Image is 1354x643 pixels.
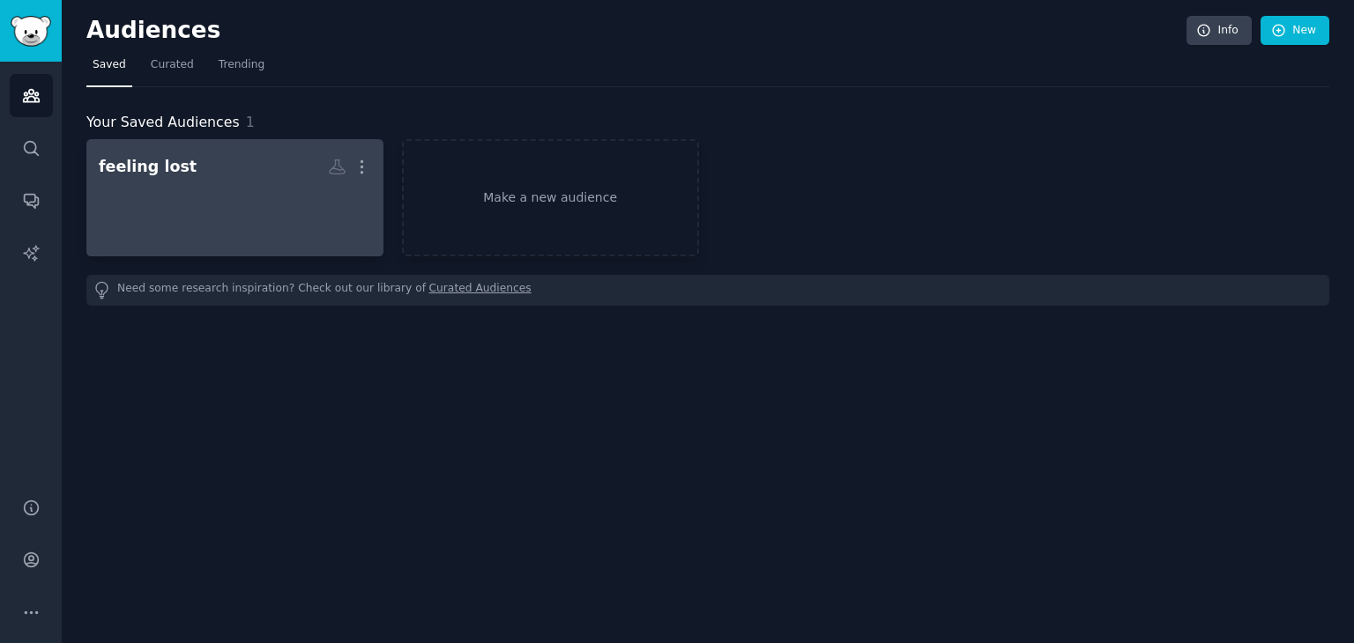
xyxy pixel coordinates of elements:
[402,139,699,256] a: Make a new audience
[11,16,51,47] img: GummySearch logo
[86,275,1329,306] div: Need some research inspiration? Check out our library of
[86,51,132,87] a: Saved
[246,114,255,130] span: 1
[86,139,383,256] a: feeling lost
[219,57,264,73] span: Trending
[429,281,532,299] a: Curated Audiences
[1187,16,1252,46] a: Info
[1261,16,1329,46] a: New
[86,112,240,134] span: Your Saved Audiences
[93,57,126,73] span: Saved
[151,57,194,73] span: Curated
[145,51,200,87] a: Curated
[212,51,271,87] a: Trending
[99,156,197,178] div: feeling lost
[86,17,1187,45] h2: Audiences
